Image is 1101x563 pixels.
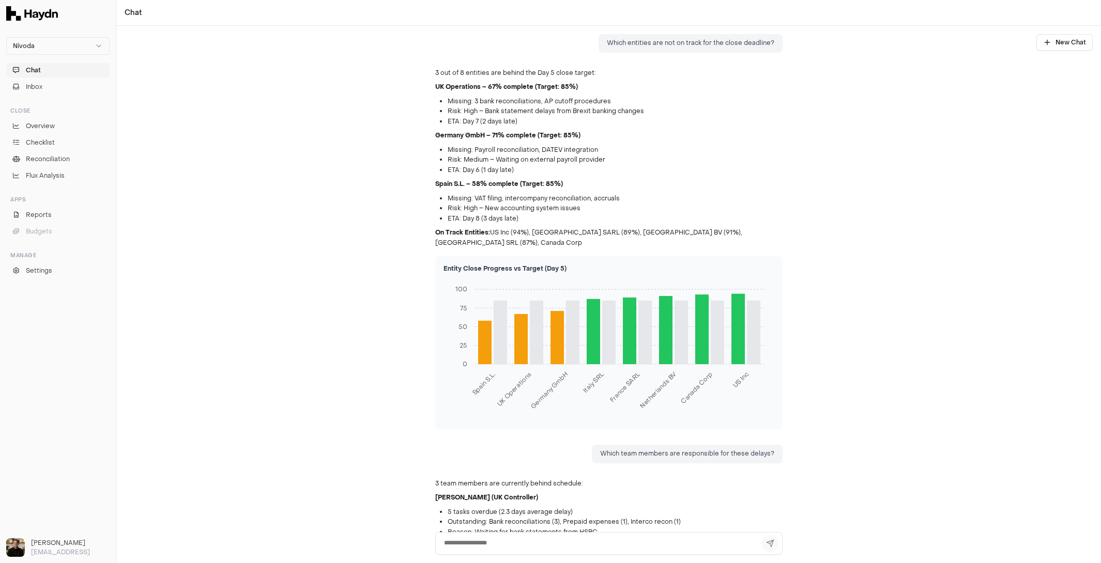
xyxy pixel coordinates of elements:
[26,171,65,180] span: Flux Analysis
[460,304,467,312] tspan: 75
[435,83,578,91] strong: UK Operations – 67% complete (Target: 85%)
[6,37,110,55] button: Nivoda
[608,370,642,404] tspan: France SARL
[463,360,467,368] tspan: 0
[495,370,533,409] tspan: UK Operations
[26,210,52,220] span: Reports
[435,131,580,139] strong: Germany GmbH – 71% complete (Target: 85%)
[6,119,110,133] a: Overview
[470,370,497,397] tspan: Spain S.L.
[448,517,783,527] li: Outstanding: Bank reconciliations (3), Prepaid expenses (1), Interco recon (1)
[458,323,467,331] tspan: 50
[6,102,110,119] div: Close
[6,263,110,278] a: Settings
[460,341,467,350] tspan: 25
[26,138,55,147] span: Checklist
[638,370,678,410] tspan: Netherlands BV
[448,204,783,214] li: Risk: High – New accounting system issues
[529,370,569,411] tspan: Germany GmbH
[125,8,142,18] a: Chat
[6,6,58,21] img: Haydn Logo
[6,63,110,77] button: Chat
[448,117,783,127] li: ETA: Day 7 (2 days late)
[26,154,70,164] span: Reconciliation
[600,449,774,459] p: Which team members are responsible for these delays?
[31,548,110,557] p: [EMAIL_ADDRESS]
[26,266,52,275] span: Settings
[6,191,110,208] div: Apps
[6,152,110,166] a: Reconciliation
[435,228,490,237] strong: On Track Entities:
[6,80,110,94] button: Inbox
[31,538,110,548] h3: [PERSON_NAME]
[6,208,110,222] a: Reports
[26,82,42,91] span: Inbox
[455,285,467,293] tspan: 100
[13,42,35,50] span: Nivoda
[435,228,783,248] p: US Inc (94%), [GEOGRAPHIC_DATA] SARL (89%), [GEOGRAPHIC_DATA] BV (91%), [GEOGRAPHIC_DATA] SRL (87...
[607,38,774,49] p: Which entities are not on track for the close deadline?
[6,247,110,263] div: Manage
[116,8,150,18] nav: breadcrumb
[448,97,783,107] li: Missing: 3 bank reconciliations, AP cutoff procedures
[448,155,783,165] li: Risk: Medium – Waiting on external payroll provider
[448,507,783,518] li: 5 tasks overdue (2.3 days average delay)
[6,538,25,557] img: Ole Heine
[448,145,783,155] li: Missing: Payroll reconciliation, DATEV integration
[448,106,783,117] li: Risk: High – Bank statement delays from Brexit banking changes
[731,370,750,389] tspan: US Inc
[448,165,783,176] li: ETA: Day 6 (1 day late)
[444,264,774,273] h4: Entity Close Progress vs Target (Day 5)
[435,493,538,502] strong: [PERSON_NAME] (UK Controller)
[26,66,41,75] span: Chat
[6,135,110,150] a: Checklist
[448,194,783,204] li: Missing: VAT filing, intercompany reconciliation, accruals
[435,68,783,79] p: 3 out of 8 entities are behind the Day 5 close target:
[6,168,110,183] a: Flux Analysis
[581,370,605,395] tspan: Italy SRL
[26,121,55,131] span: Overview
[6,224,110,239] button: Budgets
[435,479,783,489] p: 3 team members are currently behind schedule:
[448,527,783,538] li: Reason: Waiting for bank statements from HSBC
[435,180,563,188] strong: Spain S.L. – 58% complete (Target: 85%)
[679,370,714,405] tspan: Canada Corp
[26,227,52,236] span: Budgets
[448,214,783,224] li: ETA: Day 8 (3 days late)
[1036,34,1093,51] button: New Chat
